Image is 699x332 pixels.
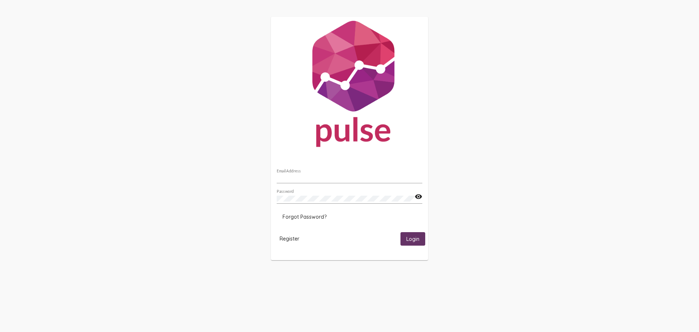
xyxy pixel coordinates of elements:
mat-icon: visibility [415,192,422,201]
span: Forgot Password? [283,214,327,220]
img: Pulse For Good Logo [271,17,428,155]
button: Forgot Password? [277,210,332,223]
button: Register [274,232,305,246]
span: Register [280,235,299,242]
button: Login [400,232,425,246]
span: Login [406,236,419,242]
